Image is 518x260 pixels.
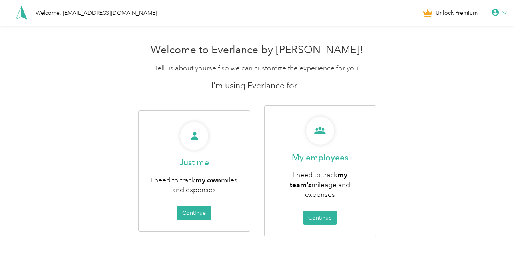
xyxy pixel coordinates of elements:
[179,157,209,168] p: Just me
[36,9,157,17] div: Welcome, [EMAIL_ADDRESS][DOMAIN_NAME]
[290,170,350,199] span: I need to track mileage and expenses
[303,211,337,225] button: Continue
[151,176,237,194] span: I need to track miles and expenses
[177,206,211,220] button: Continue
[290,170,347,189] b: my team’s
[436,9,478,17] span: Unlock Premium
[292,152,348,163] p: My employees
[129,44,386,56] h1: Welcome to Everlance by [PERSON_NAME]!
[195,176,221,184] b: my own
[129,80,386,91] p: I'm using Everlance for...
[129,63,386,73] p: Tell us about yourself so we can customize the experience for you.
